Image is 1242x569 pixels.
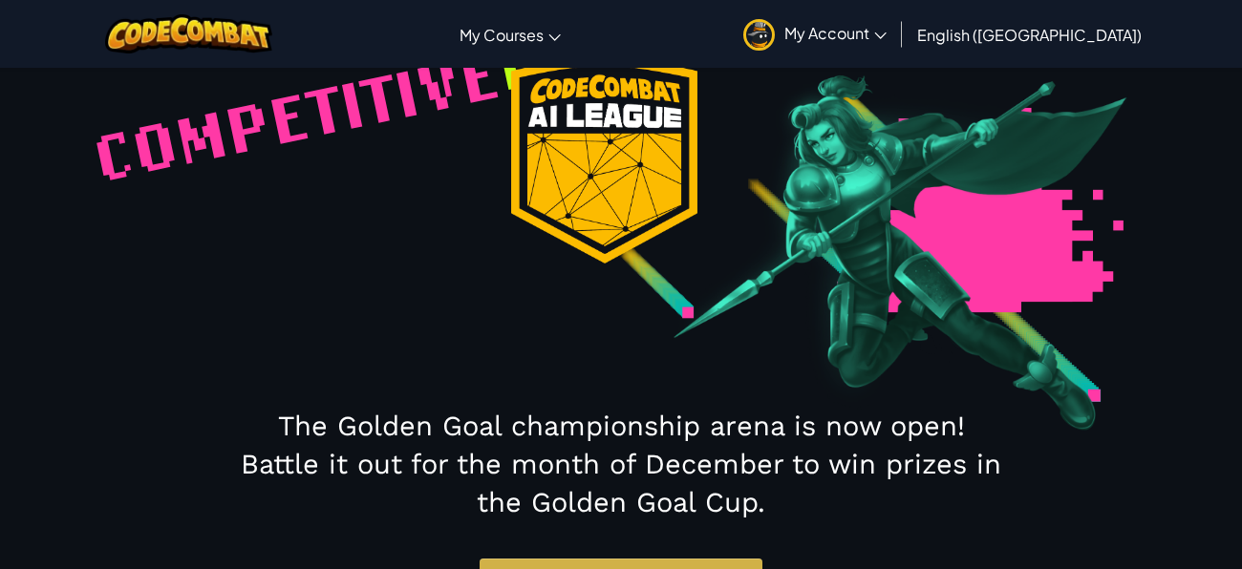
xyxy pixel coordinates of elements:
a: English ([GEOGRAPHIC_DATA]) [908,9,1151,60]
span: My Courses [460,25,544,45]
a: My Courses [450,9,570,60]
span: English ([GEOGRAPHIC_DATA]) [917,25,1142,45]
img: avatar [743,19,775,51]
span: My Account [784,23,887,43]
span: The Golden Goal championship arena is now open! Battle it out for the month of December to win pr... [241,410,1001,518]
a: My Account [734,4,896,64]
span: Competitive [85,31,507,200]
img: CodeCombat logo [105,14,272,53]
